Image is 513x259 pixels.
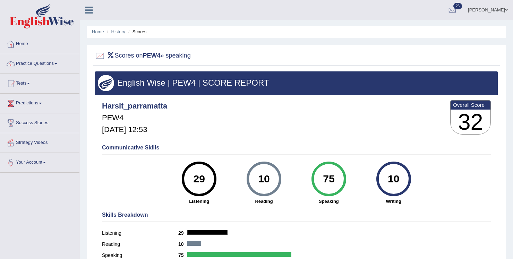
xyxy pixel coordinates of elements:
a: Tests [0,74,79,91]
label: Speaking [102,252,178,259]
a: Practice Questions [0,54,79,71]
b: 10 [178,241,187,247]
h5: [DATE] 12:53 [102,126,167,134]
img: wings.png [98,75,114,91]
strong: Speaking [300,198,358,205]
label: Reading [102,241,178,248]
div: 10 [251,164,276,193]
strong: Writing [365,198,422,205]
li: Scores [127,28,147,35]
strong: Listening [170,198,228,205]
b: 75 [178,252,187,258]
h4: Skills Breakdown [102,212,491,218]
h4: Harsit_parramatta [102,102,167,110]
h3: 32 [451,110,490,135]
a: History [111,29,125,34]
a: Predictions [0,94,79,111]
h5: PEW4 [102,114,167,122]
h2: Scores on » speaking [95,51,191,61]
b: 29 [178,230,187,236]
div: 10 [381,164,406,193]
b: PEW4 [143,52,161,59]
a: Success Stories [0,113,79,131]
div: 29 [187,164,212,193]
h3: English Wise | PEW4 | SCORE REPORT [98,78,495,87]
b: Overall Score [453,102,488,108]
label: Listening [102,230,178,237]
a: Your Account [0,153,79,170]
div: 75 [316,164,341,193]
span: 26 [453,3,462,9]
a: Home [92,29,104,34]
h4: Communicative Skills [102,145,491,151]
a: Home [0,34,79,52]
strong: Reading [235,198,293,205]
a: Strategy Videos [0,133,79,150]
